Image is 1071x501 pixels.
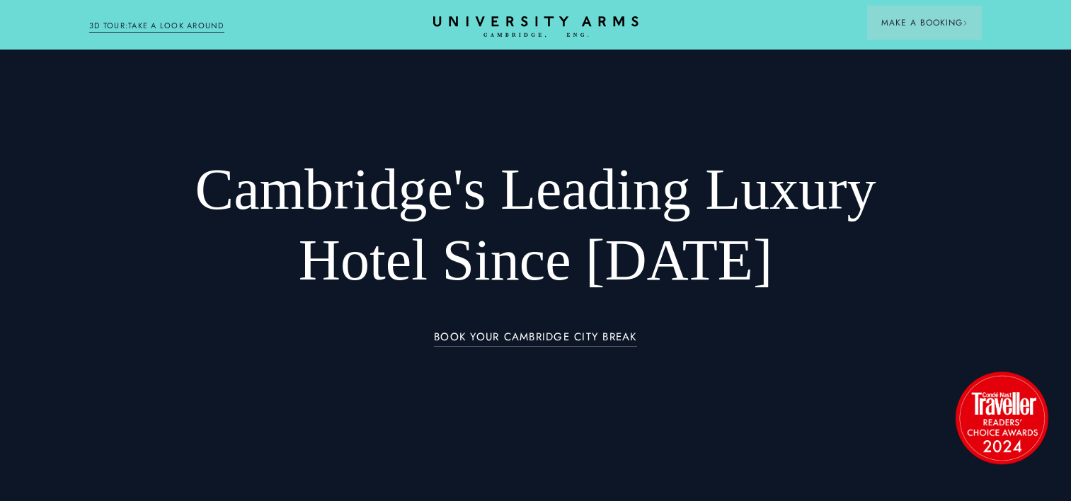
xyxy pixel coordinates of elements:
img: Arrow icon [963,21,968,25]
a: BOOK YOUR CAMBRIDGE CITY BREAK [434,331,637,347]
a: 3D TOUR:TAKE A LOOK AROUND [89,20,224,33]
span: Make a Booking [881,16,968,29]
a: Home [433,16,638,38]
img: image-2524eff8f0c5d55edbf694693304c4387916dea5-1501x1501-png [949,364,1055,471]
h1: Cambridge's Leading Luxury Hotel Since [DATE] [178,154,893,296]
button: Make a BookingArrow icon [867,6,982,40]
